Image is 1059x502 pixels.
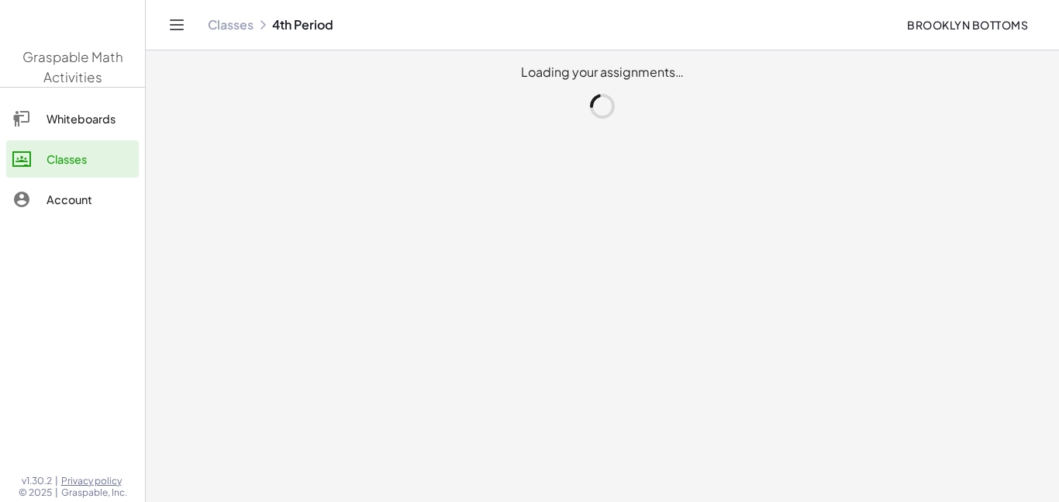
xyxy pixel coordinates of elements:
[22,48,123,85] span: Graspable Math Activities
[6,181,139,218] a: Account
[895,11,1040,39] button: Brooklyn Bottoms
[6,100,139,137] a: Whiteboards
[907,18,1028,32] span: Brooklyn Bottoms
[47,109,133,128] div: Whiteboards
[55,475,58,487] span: |
[208,17,254,33] a: Classes
[171,63,1034,119] div: Loading your assignments…
[19,486,52,499] span: © 2025
[55,486,58,499] span: |
[6,140,139,178] a: Classes
[47,190,133,209] div: Account
[22,475,52,487] span: v1.30.2
[47,150,133,168] div: Classes
[61,486,127,499] span: Graspable, Inc.
[164,12,189,37] button: Toggle navigation
[61,475,127,487] a: Privacy policy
